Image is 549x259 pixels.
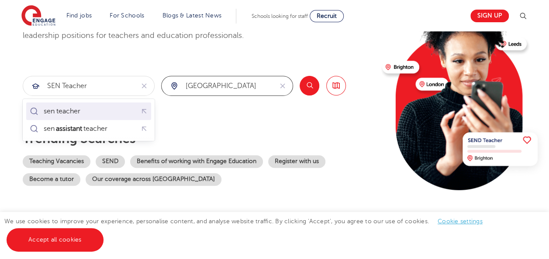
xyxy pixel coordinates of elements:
[130,155,263,168] a: Benefits of working with Engage Education
[300,76,319,95] button: Search
[310,10,344,22] a: Recruit
[96,155,125,168] a: SEND
[23,173,80,186] a: Become a tutor
[26,102,151,137] ul: Submit
[162,76,273,95] input: Submit
[4,218,491,243] span: We use cookies to improve your experience, personalise content, and analyse website traffic. By c...
[44,107,80,116] div: sen teacher
[23,76,134,95] input: Submit
[273,76,293,95] button: Clear
[23,76,155,96] div: Submit
[23,131,375,147] p: Trending searches
[21,5,55,27] img: Engage Education
[162,12,222,19] a: Blogs & Latest News
[110,12,144,19] a: For Schools
[161,76,293,96] div: Submit
[138,105,151,118] button: Fill query with "sen teacher"
[23,155,90,168] a: Teaching Vacancies
[268,155,325,168] a: Register with us
[134,76,154,95] button: Clear
[438,218,483,225] a: Cookie settings
[7,228,104,252] a: Accept all cookies
[66,12,92,19] a: Find jobs
[252,13,308,19] span: Schools looking for staff
[317,13,337,19] span: Recruit
[44,124,107,133] div: sen teacher
[470,10,509,22] a: Sign up
[138,122,151,136] button: Fill query with "sen assistant teacher"
[86,173,221,186] a: Our coverage across [GEOGRAPHIC_DATA]
[55,123,83,134] mark: assistant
